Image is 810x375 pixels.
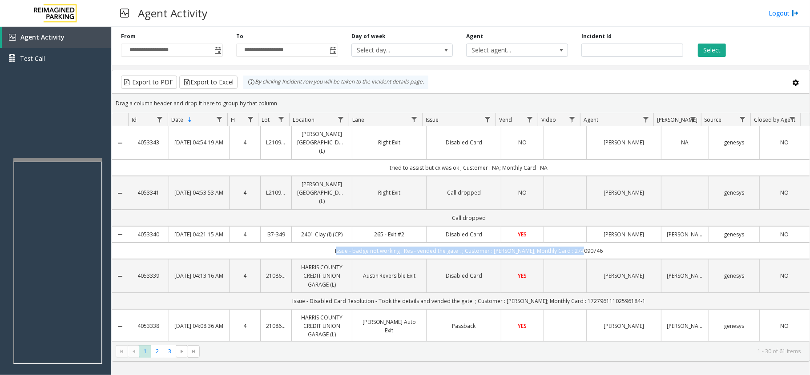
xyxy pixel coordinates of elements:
[186,116,193,124] span: Sortable
[754,116,795,124] span: Closed by Agent
[154,113,166,125] a: Id Filter Menu
[248,79,255,86] img: infoIcon.svg
[432,138,496,147] a: Disabled Card
[120,2,129,24] img: pageIcon
[780,189,789,196] span: NO
[112,231,128,238] a: Collapse Details
[432,271,496,280] a: Disabled Card
[128,243,810,259] td: Issue - badge not working . Res - vended the gate . ; Customer : [PERSON_NAME]; Monthly Card : 27...
[335,113,347,125] a: Location Filter Menu
[358,271,421,280] a: Austin Reversible Exit
[112,96,810,111] div: Drag a column header and drop it here to group by that column
[213,44,222,56] span: Toggle popup
[266,230,286,239] a: I37-349
[266,271,286,280] a: 21086900
[765,188,804,197] a: NO
[657,116,698,124] span: [PERSON_NAME]
[293,116,314,124] span: Location
[352,44,432,56] span: Select day...
[112,140,128,147] a: Collapse Details
[174,230,224,239] a: [DATE] 04:21:15 AM
[507,138,538,147] a: NO
[133,271,163,280] a: 4053339
[266,322,286,330] a: 21086900
[133,230,163,239] a: 4053340
[592,322,656,330] a: [PERSON_NAME]
[507,322,538,330] a: YES
[780,139,789,146] span: NO
[769,8,799,18] a: Logout
[190,348,197,355] span: Go to the last page
[121,76,177,89] button: Export to PDF
[266,138,286,147] a: L21093100
[524,113,536,125] a: Vend Filter Menu
[214,113,226,125] a: Date Filter Menu
[780,322,789,330] span: NO
[128,160,810,176] td: tried to assist but cx was ok ; Customer : NA; Monthly Card : NA
[432,188,496,197] a: Call dropped
[698,44,726,57] button: Select
[507,271,538,280] a: YES
[737,113,749,125] a: Source Filter Menu
[687,113,699,125] a: Parker Filter Menu
[174,271,224,280] a: [DATE] 04:13:16 AM
[262,116,270,124] span: Lot
[328,44,338,56] span: Toggle popup
[786,113,798,125] a: Closed by Agent Filter Menu
[358,138,421,147] a: Right Exit
[174,188,224,197] a: [DATE] 04:53:53 AM
[358,230,421,239] a: 265 - Exit #2
[297,263,347,289] a: HARRIS COUNTY CREDIT UNION GARAGE (L)
[174,322,224,330] a: [DATE] 04:08:36 AM
[351,32,386,40] label: Day of week
[243,76,428,89] div: By clicking Incident row you will be taken to the incident details page.
[426,116,439,124] span: Issue
[780,272,789,279] span: NO
[20,33,64,41] span: Agent Activity
[584,116,598,124] span: Agent
[482,113,494,125] a: Issue Filter Menu
[112,273,128,280] a: Collapse Details
[231,116,235,124] span: H
[765,230,804,239] a: NO
[581,32,612,40] label: Incident Id
[133,188,163,197] a: 4053341
[133,322,163,330] a: 4053338
[714,188,754,197] a: genesys
[780,231,789,238] span: NO
[205,347,801,355] kendo-pager-info: 1 - 30 of 61 items
[128,293,810,309] td: Issue - Disabled Card Resolution - Took the details and vended the gate. ; Customer : [PERSON_NAM...
[275,113,287,125] a: Lot Filter Menu
[188,345,200,358] span: Go to the last page
[139,345,151,357] span: Page 1
[235,322,255,330] a: 4
[541,116,556,124] span: Video
[518,231,527,238] span: YES
[352,116,364,124] span: Lane
[566,113,578,125] a: Video Filter Menu
[705,116,722,124] span: Source
[714,230,754,239] a: genesys
[133,138,163,147] a: 4053343
[667,138,704,147] a: NA
[765,322,804,330] a: NO
[171,116,183,124] span: Date
[466,32,483,40] label: Agent
[714,271,754,280] a: genesys
[518,189,527,196] span: NO
[297,180,347,206] a: [PERSON_NAME][GEOGRAPHIC_DATA] (L)
[592,271,656,280] a: [PERSON_NAME]
[358,188,421,197] a: Right Exit
[640,113,652,125] a: Agent Filter Menu
[507,188,538,197] a: NO
[112,113,810,341] div: Data table
[592,188,656,197] a: [PERSON_NAME]
[133,2,212,24] h3: Agent Activity
[432,322,496,330] a: Passback
[176,345,188,358] span: Go to the next page
[112,190,128,197] a: Collapse Details
[408,113,420,125] a: Lane Filter Menu
[499,116,512,124] span: Vend
[592,138,656,147] a: [PERSON_NAME]
[518,272,527,279] span: YES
